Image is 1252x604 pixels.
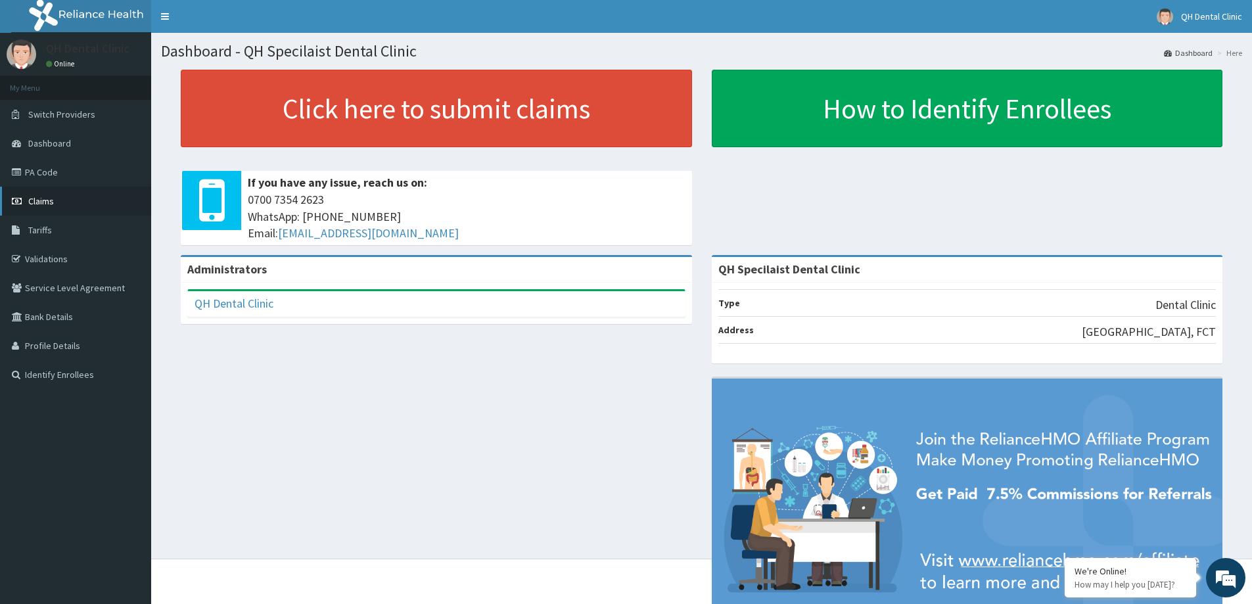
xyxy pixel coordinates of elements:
a: Click here to submit claims [181,70,692,147]
a: Dashboard [1164,47,1213,58]
span: 0700 7354 2623 WhatsApp: [PHONE_NUMBER] Email: [248,191,685,242]
span: Tariffs [28,224,52,236]
b: If you have any issue, reach us on: [248,175,427,190]
span: Claims [28,195,54,207]
li: Here [1214,47,1242,58]
p: [GEOGRAPHIC_DATA], FCT [1082,323,1216,340]
img: User Image [7,39,36,69]
p: How may I help you today? [1075,579,1186,590]
p: Dental Clinic [1155,296,1216,314]
span: Dashboard [28,137,71,149]
span: Switch Providers [28,108,95,120]
a: [EMAIL_ADDRESS][DOMAIN_NAME] [278,225,459,241]
h1: Dashboard - QH Specilaist Dental Clinic [161,43,1242,60]
a: How to Identify Enrollees [712,70,1223,147]
img: User Image [1157,9,1173,25]
a: QH Dental Clinic [195,296,273,311]
b: Administrators [187,262,267,277]
div: We're Online! [1075,565,1186,577]
b: Type [718,297,740,309]
a: Online [46,59,78,68]
p: QH Dental Clinic [46,43,129,55]
b: Address [718,324,754,336]
span: QH Dental Clinic [1181,11,1242,22]
strong: QH Specilaist Dental Clinic [718,262,860,277]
